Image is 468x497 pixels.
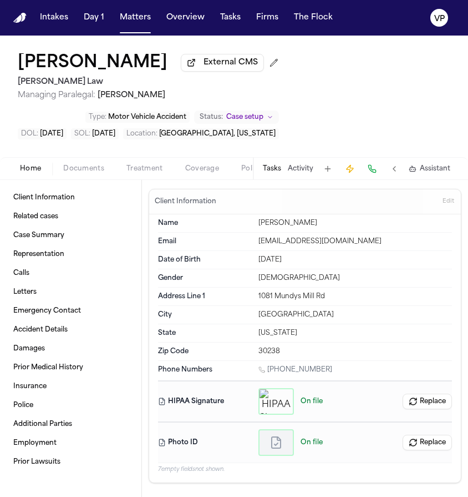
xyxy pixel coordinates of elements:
[35,8,73,28] button: Intakes
[403,394,452,409] button: Replace
[288,164,313,173] button: Activity
[74,130,90,137] span: SOL :
[9,208,133,225] a: Related cases
[18,128,67,139] button: Edit DOL: 2025-07-25
[9,302,133,320] a: Emergency Contact
[158,219,252,228] dt: Name
[158,255,252,264] dt: Date of Birth
[9,453,133,471] a: Prior Lawsuits
[158,465,452,474] p: 7 empty fields not shown.
[9,396,133,414] a: Police
[263,164,281,173] button: Tasks
[258,255,452,264] div: [DATE]
[92,130,115,137] span: [DATE]
[9,264,133,282] a: Calls
[158,237,252,246] dt: Email
[9,189,133,207] a: Client Information
[258,274,452,283] div: [DEMOGRAPHIC_DATA]
[162,8,209,28] button: Overview
[409,164,450,173] button: Assistant
[9,227,133,244] a: Case Summary
[71,128,119,139] button: Edit SOL: 2025-07-25
[9,283,133,301] a: Letters
[226,113,263,122] span: Case setup
[123,128,279,139] button: Edit Location: Hampton, Georgia
[258,292,452,301] div: 1081 Mundys Mill Rd
[439,193,457,210] button: Edit
[258,219,452,228] div: [PERSON_NAME]
[89,114,106,121] span: Type :
[258,365,332,374] a: Call 1 (770) 815-7067
[9,245,133,263] a: Representation
[289,8,337,28] button: The Flock
[258,329,452,338] div: [US_STATE]
[13,13,27,23] a: Home
[158,347,252,356] dt: Zip Code
[115,8,155,28] button: Matters
[258,310,452,319] div: [GEOGRAPHIC_DATA]
[158,365,212,374] span: Phone Numbers
[18,53,167,73] button: Edit matter name
[158,388,252,415] dt: HIPAA Signature
[63,164,104,173] span: Documents
[18,76,283,89] h2: [PERSON_NAME] Law
[158,329,252,338] dt: State
[158,310,252,319] dt: City
[320,161,335,177] button: Add Task
[9,378,133,395] a: Insurance
[403,435,452,450] button: Replace
[216,8,245,28] button: Tasks
[364,161,380,177] button: Make a Call
[9,434,133,452] a: Employment
[342,161,358,177] button: Create Immediate Task
[9,415,133,433] a: Additional Parties
[9,359,133,376] a: Prior Medical History
[301,438,323,447] span: On file
[79,8,109,28] button: Day 1
[159,130,276,137] span: [GEOGRAPHIC_DATA], [US_STATE]
[9,340,133,358] a: Damages
[98,91,165,99] span: [PERSON_NAME]
[181,54,264,72] button: External CMS
[420,164,450,173] span: Assistant
[152,197,218,206] h3: Client Information
[18,53,167,73] h1: [PERSON_NAME]
[21,130,38,137] span: DOL :
[194,111,279,124] button: Change status from Case setup
[204,57,258,68] span: External CMS
[158,429,252,456] dt: Photo ID
[252,8,283,28] button: Firms
[442,198,454,205] span: Edit
[85,112,190,123] button: Edit Type: Motor Vehicle Accident
[301,397,323,406] span: On file
[185,164,219,173] span: Coverage
[241,164,262,173] span: Police
[126,130,157,137] span: Location :
[158,274,252,283] dt: Gender
[18,91,95,99] span: Managing Paralegal:
[126,164,163,173] span: Treatment
[40,130,63,137] span: [DATE]
[20,164,41,173] span: Home
[9,321,133,339] a: Accident Details
[108,114,186,121] span: Motor Vehicle Accident
[258,347,452,356] div: 30238
[158,292,252,301] dt: Address Line 1
[200,113,223,122] span: Status:
[13,13,27,23] img: Finch Logo
[258,237,452,246] div: [EMAIL_ADDRESS][DOMAIN_NAME]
